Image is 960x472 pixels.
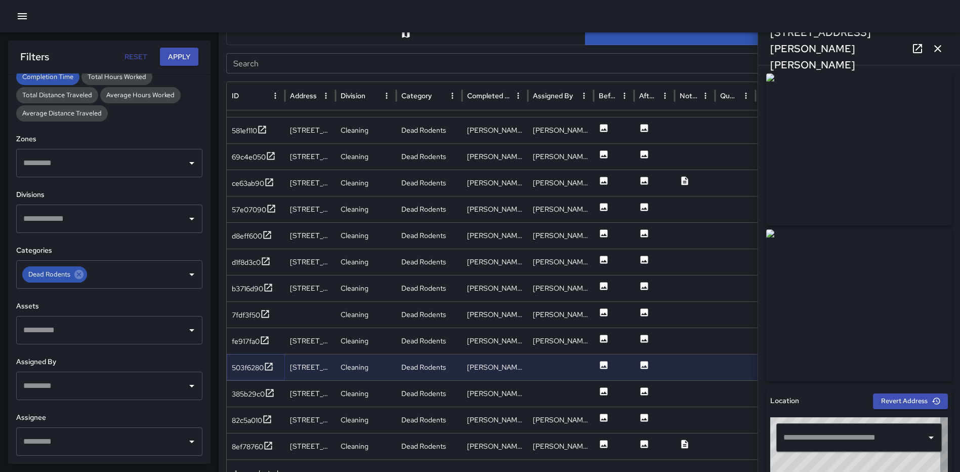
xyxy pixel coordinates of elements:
button: Open [185,379,199,393]
div: Cleaning [336,170,396,196]
div: Rasheed Hassan [462,301,528,328]
div: Dead Rodents [396,249,462,275]
svg: Map [401,29,411,39]
button: Category column menu [445,89,460,103]
div: Cleaning [336,222,396,249]
div: Assigned By [533,91,573,100]
div: 69c4e050 [232,152,266,162]
div: Address [290,91,317,100]
div: 203 M Street Northeast [285,196,336,222]
button: Apply [160,48,198,66]
button: Map [226,23,586,45]
div: Ruben Lechuga [462,249,528,275]
div: Dead Rodents [396,170,462,196]
div: Dead Rodents [396,143,462,170]
div: Rodney Mcneil [462,328,528,354]
div: Cleaning [336,249,396,275]
div: After Photo [639,91,657,100]
div: 385b29c0 [232,389,265,399]
div: Dead Rodents [396,301,462,328]
div: Romario Bramwell [528,170,594,196]
button: Address column menu [319,89,333,103]
button: d1f8d3c0 [232,256,271,269]
button: 385b29c0 [232,388,275,401]
h6: Assigned By [16,357,202,368]
div: Total Distance Traveled [16,87,98,103]
h6: Assets [16,301,202,312]
div: Ruben Lechuga [528,275,594,301]
div: Cleaning [336,196,396,222]
div: Ruben Lechuga [462,433,528,459]
span: Average Distance Traveled [16,108,108,119]
div: ID [232,91,239,100]
button: 57e07090 [232,204,276,216]
div: Rasheed Hassan [528,117,594,143]
div: 503f6280 [232,363,264,373]
button: 8ef78760 [232,441,273,453]
div: Cleaning [336,117,396,143]
button: 503f6280 [232,362,274,374]
div: 10 G Street Northeast [285,117,336,143]
div: Cleaning [336,354,396,380]
button: fe917fa0 [232,335,270,348]
div: ce63ab90 [232,178,264,188]
button: Open [185,323,199,337]
button: Open [185,156,199,170]
button: Open [185,212,199,226]
div: Richard Young [462,407,528,433]
div: Cleaning [336,433,396,459]
div: Division [341,91,365,100]
div: Cleaning [336,328,396,354]
button: Table [585,23,944,45]
button: Completed By column menu [511,89,525,103]
div: 172 L Street Northeast [285,433,336,459]
div: Andre Smith [462,196,528,222]
div: Cleaning [336,275,396,301]
h6: Zones [16,134,202,145]
div: Rasheed Hassan [528,301,594,328]
div: 1222 First Street Northeast [285,249,336,275]
h6: Assignee [16,412,202,423]
button: d8eff600 [232,230,272,243]
div: Cleaning [336,380,396,407]
button: 7fdf3f50 [232,309,270,322]
div: Average Hours Worked [100,87,181,103]
div: 7fdf3f50 [232,310,260,320]
div: Rasheed Hassan [462,117,528,143]
button: b3716d90 [232,283,273,295]
div: 101 Harry Thomas Way Northeast [285,380,336,407]
span: Completion Time [16,72,79,82]
button: Assigned By column menu [577,89,591,103]
span: Dead Rodents [22,269,76,280]
button: Open [185,267,199,282]
div: 57e07090 [232,205,266,215]
div: 581ef110 [232,126,257,136]
div: Romario Bramwell [462,170,528,196]
h6: Divisions [16,189,202,201]
div: 228 M Street Northeast [285,328,336,354]
div: Dead Rodents [396,196,462,222]
div: Ruben Lechuga [462,275,528,301]
h6: Categories [16,245,202,256]
span: Average Hours Worked [100,90,181,100]
button: Division column menu [380,89,394,103]
button: 69c4e050 [232,151,276,164]
button: After Photo column menu [658,89,672,103]
div: 1275 First Street Northeast [285,275,336,301]
div: Rodney Mcneil [528,143,594,170]
div: Total Hours Worked [81,69,152,85]
div: Dead Rodents [396,117,462,143]
div: Rodney Mcneil [528,328,594,354]
div: 70 N Street Northeast [285,222,336,249]
div: Dead Rodents [396,328,462,354]
button: Reset [119,48,152,66]
div: Dead Rodents [396,380,462,407]
div: Dead Rodents [396,433,462,459]
div: 1300 1st Street Northeast [285,170,336,196]
div: Dead Rodents [396,407,462,433]
div: 101 Harry Thomas Way Northeast [285,354,336,380]
button: Quantity column menu [739,89,753,103]
div: Before Photo [599,91,616,100]
button: Open [185,435,199,449]
div: Category [401,91,432,100]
